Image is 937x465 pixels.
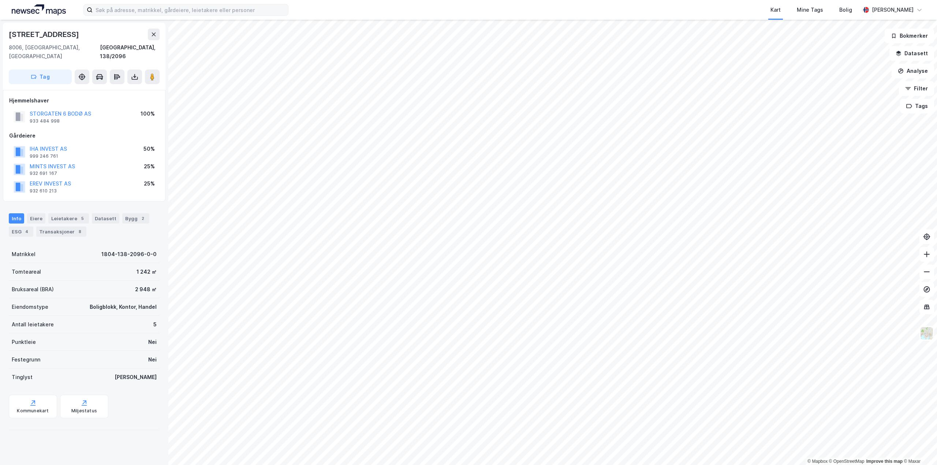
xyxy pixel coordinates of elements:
[12,267,41,276] div: Tomteareal
[872,5,914,14] div: [PERSON_NAME]
[122,213,149,224] div: Bygg
[30,118,60,124] div: 933 484 998
[12,320,54,329] div: Antall leietakere
[115,373,157,382] div: [PERSON_NAME]
[153,320,157,329] div: 5
[30,153,58,159] div: 999 246 761
[900,99,934,113] button: Tags
[12,355,40,364] div: Festegrunn
[866,459,903,464] a: Improve this map
[27,213,45,224] div: Eiere
[9,70,72,84] button: Tag
[79,215,86,222] div: 5
[9,213,24,224] div: Info
[12,250,36,259] div: Matrikkel
[899,81,934,96] button: Filter
[9,43,100,61] div: 8006, [GEOGRAPHIC_DATA], [GEOGRAPHIC_DATA]
[48,213,89,224] div: Leietakere
[30,170,57,176] div: 932 691 167
[889,46,934,61] button: Datasett
[92,213,119,224] div: Datasett
[770,5,781,14] div: Kart
[797,5,823,14] div: Mine Tags
[143,145,155,153] div: 50%
[9,29,81,40] div: [STREET_ADDRESS]
[892,64,934,78] button: Analyse
[141,109,155,118] div: 100%
[9,96,159,105] div: Hjemmelshaver
[90,303,157,311] div: Boligblokk, Kontor, Handel
[148,338,157,346] div: Nei
[900,430,937,465] div: Kontrollprogram for chat
[93,4,288,15] input: Søk på adresse, matrikkel, gårdeiere, leietakere eller personer
[36,226,86,237] div: Transaksjoner
[139,215,146,222] div: 2
[807,459,828,464] a: Mapbox
[23,228,30,235] div: 4
[100,43,160,61] div: [GEOGRAPHIC_DATA], 138/2096
[9,226,33,237] div: ESG
[144,179,155,188] div: 25%
[12,4,66,15] img: logo.a4113a55bc3d86da70a041830d287a7e.svg
[144,162,155,171] div: 25%
[101,250,157,259] div: 1804-138-2096-0-0
[71,408,97,414] div: Miljøstatus
[148,355,157,364] div: Nei
[829,459,865,464] a: OpenStreetMap
[17,408,49,414] div: Kommunekart
[76,228,83,235] div: 8
[135,285,157,294] div: 2 948 ㎡
[900,430,937,465] iframe: Chat Widget
[920,326,934,340] img: Z
[12,285,54,294] div: Bruksareal (BRA)
[30,188,57,194] div: 932 610 213
[885,29,934,43] button: Bokmerker
[12,338,36,346] div: Punktleie
[839,5,852,14] div: Bolig
[9,131,159,140] div: Gårdeiere
[137,267,157,276] div: 1 242 ㎡
[12,303,48,311] div: Eiendomstype
[12,373,33,382] div: Tinglyst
